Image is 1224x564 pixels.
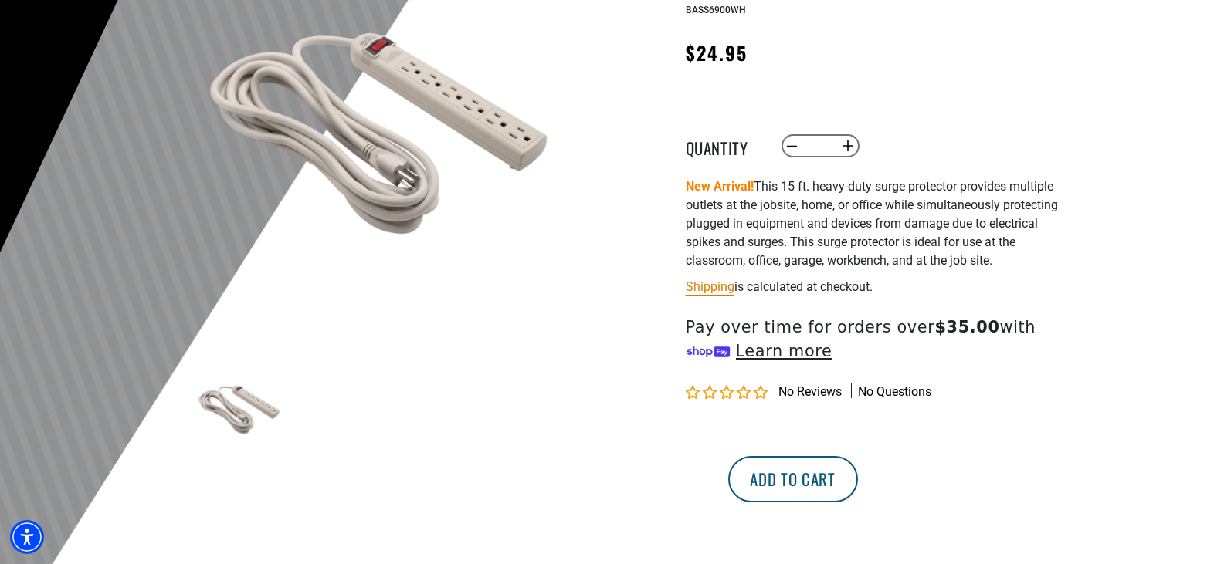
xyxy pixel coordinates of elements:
[686,276,1064,297] div: is calculated at checkout.
[858,383,931,400] span: No questions
[686,386,771,400] span: 0.00 stars
[686,177,1064,270] p: This 15 ft. heavy-duty surge protector provides multiple outlets at the jobsite, home, or office ...
[778,384,842,399] span: No reviews
[686,179,754,194] strong: New Arrival!
[686,39,748,66] span: $24.95
[728,456,858,502] button: Add to cart
[686,136,763,156] label: Quantity
[686,5,746,15] span: BASS6900WH
[686,279,734,294] a: Shipping
[10,520,44,554] div: Accessibility Menu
